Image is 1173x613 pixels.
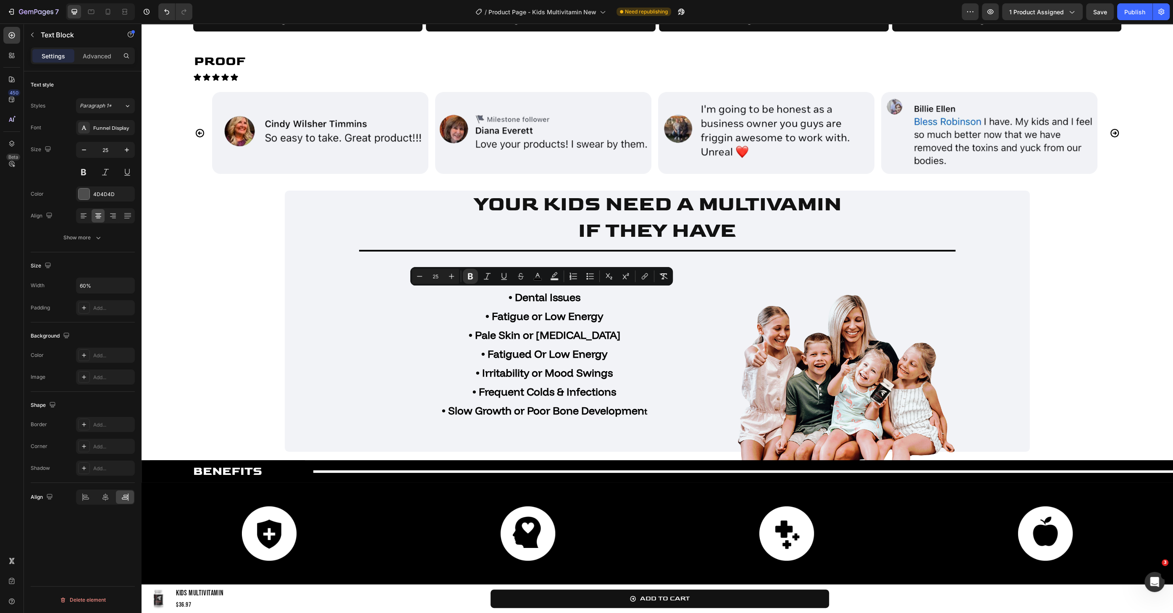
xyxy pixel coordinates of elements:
[349,566,688,585] button: Add to cart
[594,459,696,561] img: gempages_537041148112274290-6d37d96d-b7a9-44e4-b057-685dd026e69d.png
[1124,8,1145,16] div: Publish
[93,191,133,198] div: 4D4D4D
[31,144,53,155] div: Size
[1002,3,1083,20] button: 1 product assigned
[488,8,596,16] span: Product Page - Kids Multivitamin New
[93,465,133,472] div: Add...
[31,282,45,289] div: Width
[31,351,44,359] div: Color
[60,595,106,605] div: Delete element
[966,103,980,116] button: Carousel Next Arrow
[331,362,475,375] strong: • Frequent Colds & Infections
[503,382,506,393] strong: t
[93,304,133,312] div: Add...
[31,400,58,411] div: Shape
[31,330,71,342] div: Background
[31,464,50,472] div: Shadow
[31,210,54,222] div: Align
[3,3,63,20] button: 7
[83,52,111,60] p: Advanced
[517,68,733,150] img: gempages_537041148112274290-b2380d90-49d1-4e8d-88c1-3e1e3cdc1554.png
[42,52,65,60] p: Settings
[367,267,439,280] strong: • Dental Issues
[8,89,20,96] div: 450
[93,374,133,381] div: Add...
[31,492,55,503] div: Align
[335,459,437,561] img: gempages_537041148112274290-90122243-f27c-4474-a642-f3b8e7c9ca86.png
[142,24,1173,613] iframe: Design area
[31,421,47,428] div: Border
[1162,559,1168,566] span: 3
[334,343,471,356] strong: • Irritability or Mood Swings
[76,459,178,561] img: gempages_537041148112274290-fa6caed5-e411-487e-96cb-0031dddbe5ea.png
[52,441,121,455] span: BENEFITS
[55,7,59,17] p: 7
[93,421,133,429] div: Add...
[1117,3,1152,20] button: Publish
[158,3,192,20] div: Undo/Redo
[31,260,53,272] div: Size
[344,286,462,299] strong: • Fatigue or Low Energy
[52,103,65,116] button: Carousel Back Arrow
[300,380,503,393] strong: • Slow Growth or Poor Bone Developmen
[63,233,102,242] div: Show more
[853,459,955,561] img: gempages_537041148112274290-2593a5b1-76ec-466c-9e81-3f624caa678d.png
[31,443,47,450] div: Corner
[410,267,673,286] div: Editor contextual toolbar
[6,154,20,160] div: Beta
[93,124,133,132] div: Funnel Display
[1086,3,1114,20] button: Save
[1009,8,1064,16] span: 1 product assigned
[592,233,814,445] img: gempages_537041148112274290-7f9b7808-0197-4fa1-8bd5-6784f6c308f3.png
[1093,8,1107,16] span: Save
[331,169,700,193] strong: YOUR KIDS NEED A MULTIVAMIN
[291,263,514,398] div: Rich Text Editor. Editing area: main
[31,230,135,245] button: Show more
[76,98,135,113] button: Paragraph 1*
[31,81,54,89] div: Text style
[71,68,287,149] img: gempages_537041148112274290-87768a49-ba06-4633-be05-437183c9919c.png
[294,68,510,149] img: gempages_537041148112274290-aa9e850e-9a32-4080-9360-47e57bfa59aa.png
[31,593,135,607] button: Delete element
[437,195,595,219] strong: IF THEY HAVE
[93,352,133,359] div: Add...
[31,124,41,131] div: Font
[31,190,44,198] div: Color
[41,30,112,40] p: Text Block
[31,304,50,312] div: Padding
[1144,572,1165,592] iframe: Intercom live chat
[498,569,548,582] div: Add to cart
[80,102,112,110] span: Paragraph 1*
[52,30,104,45] span: PROOF
[485,8,487,16] span: /
[327,305,479,318] strong: • Pale Skin or [MEDICAL_DATA]
[31,373,45,381] div: Image
[31,102,45,110] div: Styles
[625,8,668,16] span: Need republishing
[76,278,134,293] input: Auto
[740,68,956,149] img: gempages_537041148112274290-0fef204b-1125-47c5-a14e-56d8eeff7587.png
[93,443,133,451] div: Add...
[340,324,466,337] strong: • Fatigued Or Low Energy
